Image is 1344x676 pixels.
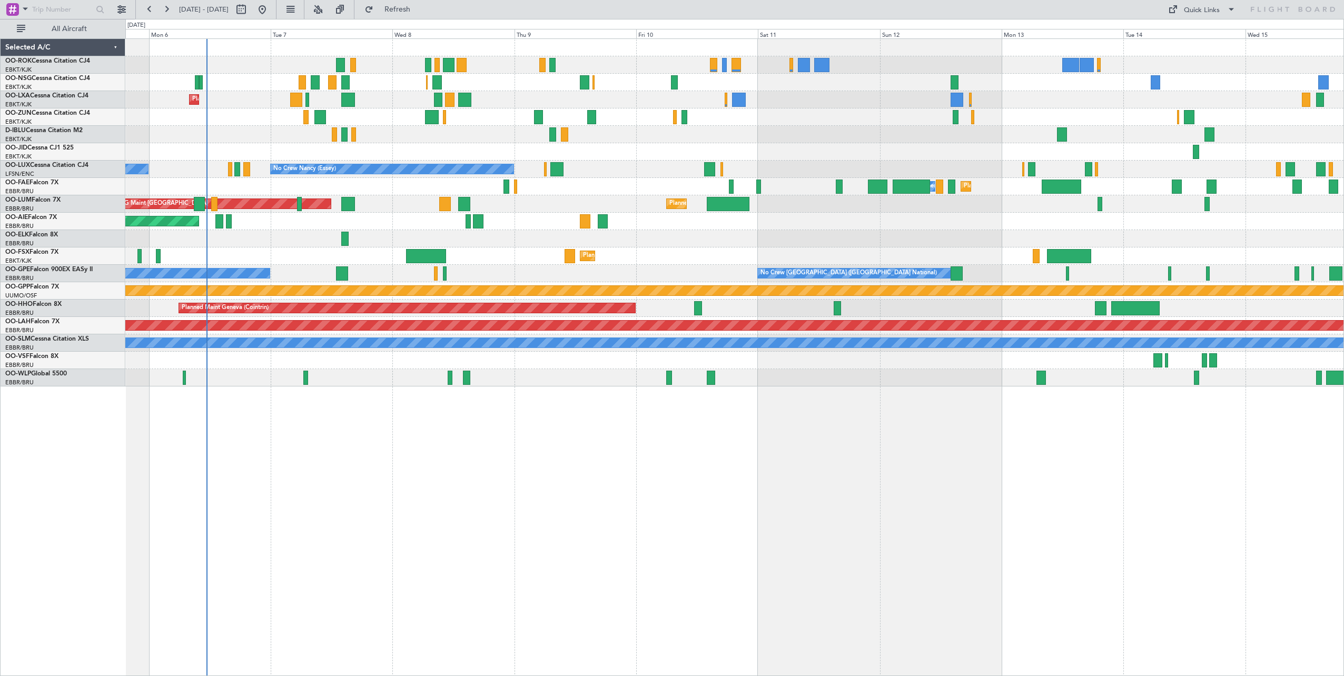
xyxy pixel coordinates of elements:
button: Refresh [360,1,423,18]
a: EBBR/BRU [5,274,34,282]
span: OO-LUM [5,197,32,203]
a: EBBR/BRU [5,222,34,230]
div: Planned Maint Geneva (Cointrin) [182,300,269,316]
div: [DATE] [127,21,145,30]
div: Planned Maint Melsbroek Air Base [964,178,1056,194]
a: EBBR/BRU [5,240,34,247]
span: OO-HHO [5,301,33,307]
span: All Aircraft [27,25,111,33]
a: OO-JIDCessna CJ1 525 [5,145,74,151]
span: OO-VSF [5,353,29,360]
div: Quick Links [1184,5,1220,16]
div: Mon 13 [1002,29,1123,38]
a: EBKT/KJK [5,118,32,126]
span: [DATE] - [DATE] [179,5,229,14]
span: OO-LXA [5,93,30,99]
div: Planned Maint [GEOGRAPHIC_DATA] ([GEOGRAPHIC_DATA] National) [669,196,860,212]
a: EBBR/BRU [5,309,34,317]
a: LFSN/ENC [5,170,34,178]
a: EBKT/KJK [5,101,32,108]
div: Planned Maint Kortrijk-[GEOGRAPHIC_DATA] [583,248,706,264]
div: No Crew [GEOGRAPHIC_DATA] ([GEOGRAPHIC_DATA] National) [760,265,937,281]
a: EBKT/KJK [5,135,32,143]
a: OO-VSFFalcon 8X [5,353,58,360]
span: OO-AIE [5,214,28,221]
a: OO-NSGCessna Citation CJ4 [5,75,90,82]
button: Quick Links [1163,1,1241,18]
div: Tue 7 [271,29,392,38]
a: OO-WLPGlobal 5500 [5,371,67,377]
span: OO-GPP [5,284,30,290]
a: EBBR/BRU [5,344,34,352]
span: OO-WLP [5,371,31,377]
a: UUMO/OSF [5,292,37,300]
a: OO-SLMCessna Citation XLS [5,336,89,342]
div: Wed 8 [392,29,514,38]
span: OO-SLM [5,336,31,342]
a: EBBR/BRU [5,361,34,369]
a: OO-GPEFalcon 900EX EASy II [5,266,93,273]
span: OO-NSG [5,75,32,82]
span: OO-FAE [5,180,29,186]
a: D-IBLUCessna Citation M2 [5,127,83,134]
span: Refresh [375,6,420,13]
div: AOG Maint [GEOGRAPHIC_DATA] [115,196,208,212]
a: EBBR/BRU [5,379,34,386]
div: Fri 10 [636,29,758,38]
span: OO-ELK [5,232,29,238]
a: OO-FAEFalcon 7X [5,180,58,186]
span: D-IBLU [5,127,26,134]
a: EBKT/KJK [5,153,32,161]
div: Mon 6 [149,29,271,38]
a: OO-LUMFalcon 7X [5,197,61,203]
span: OO-LAH [5,319,31,325]
a: OO-LXACessna Citation CJ4 [5,93,88,99]
a: EBBR/BRU [5,205,34,213]
a: EBKT/KJK [5,66,32,74]
a: OO-GPPFalcon 7X [5,284,59,290]
div: Sat 11 [758,29,879,38]
a: EBKT/KJK [5,257,32,265]
a: OO-HHOFalcon 8X [5,301,62,307]
input: Trip Number [32,2,93,17]
div: Sun 12 [880,29,1002,38]
div: Planned Maint Kortrijk-[GEOGRAPHIC_DATA] [192,92,315,107]
a: OO-AIEFalcon 7X [5,214,57,221]
span: OO-LUX [5,162,30,168]
span: OO-ZUN [5,110,32,116]
a: EBKT/KJK [5,83,32,91]
div: Tue 14 [1123,29,1245,38]
a: OO-LUXCessna Citation CJ4 [5,162,88,168]
a: OO-LAHFalcon 7X [5,319,60,325]
a: OO-FSXFalcon 7X [5,249,58,255]
a: OO-ELKFalcon 8X [5,232,58,238]
a: EBBR/BRU [5,187,34,195]
span: OO-ROK [5,58,32,64]
span: OO-GPE [5,266,30,273]
button: All Aircraft [12,21,114,37]
div: No Crew Nancy (Essey) [273,161,336,177]
span: OO-FSX [5,249,29,255]
span: OO-JID [5,145,27,151]
a: OO-ZUNCessna Citation CJ4 [5,110,90,116]
a: OO-ROKCessna Citation CJ4 [5,58,90,64]
a: EBBR/BRU [5,326,34,334]
div: Thu 9 [515,29,636,38]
